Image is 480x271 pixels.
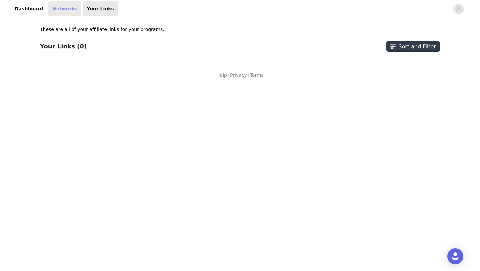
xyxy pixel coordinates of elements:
[11,1,47,16] a: Dashboard
[40,26,164,33] p: These are all of your affiliate links for your programs.
[83,1,118,16] a: Your Links
[250,72,264,79] a: Terms
[216,72,227,79] a: Help
[48,1,81,16] a: Networks
[40,43,87,50] h3: Your Links (0)
[230,72,247,79] a: Privacy
[455,4,462,14] div: avatar
[447,248,463,264] div: Open Intercom Messenger
[386,41,440,52] button: Sort and Filter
